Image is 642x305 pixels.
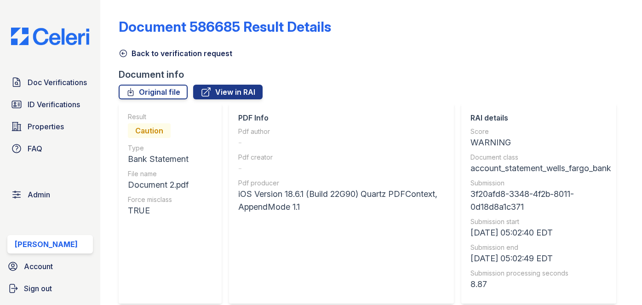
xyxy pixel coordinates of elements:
[470,127,611,136] div: Score
[470,252,611,265] div: [DATE] 05:02:49 EDT
[24,283,52,294] span: Sign out
[470,112,611,123] div: RAI details
[470,269,611,278] div: Submission processing seconds
[119,48,232,59] a: Back to verification request
[470,153,611,162] div: Document class
[470,243,611,252] div: Submission end
[238,178,445,188] div: Pdf producer
[470,178,611,188] div: Submission
[7,117,93,136] a: Properties
[28,189,50,200] span: Admin
[7,73,93,92] a: Doc Verifications
[128,169,189,178] div: File name
[470,217,611,226] div: Submission start
[193,85,263,99] a: View in RAI
[128,204,189,217] div: TRUE
[128,112,189,121] div: Result
[28,77,87,88] span: Doc Verifications
[470,278,611,291] div: 8.87
[7,95,93,114] a: ID Verifications
[128,195,189,204] div: Force misclass
[238,112,445,123] div: PDF Info
[128,123,171,138] div: Caution
[28,121,64,132] span: Properties
[238,136,445,149] div: -
[7,185,93,204] a: Admin
[470,226,611,239] div: [DATE] 05:02:40 EDT
[28,143,42,154] span: FAQ
[238,188,445,213] div: iOS Version 18.6.1 (Build 22G90) Quartz PDFContext, AppendMode 1.1
[15,239,78,250] div: [PERSON_NAME]
[4,279,97,298] a: Sign out
[28,99,80,110] span: ID Verifications
[470,136,611,149] div: WARNING
[4,257,97,276] a: Account
[119,18,331,35] a: Document 586685 Result Details
[128,178,189,191] div: Document 2.pdf
[238,162,445,175] div: -
[4,28,97,45] img: CE_Logo_Blue-a8612792a0a2168367f1c8372b55b34899dd931a85d93a1a3d3e32e68fde9ad4.png
[238,127,445,136] div: Pdf author
[128,144,189,153] div: Type
[470,188,611,213] div: 3f20afd8-3348-4f2b-8011-0d18d8a1c371
[470,162,611,175] div: account_statement_wells_fargo_bank
[24,261,53,272] span: Account
[7,139,93,158] a: FAQ
[119,85,188,99] a: Original file
[119,68,624,81] div: Document info
[128,153,189,166] div: Bank Statement
[238,153,445,162] div: Pdf creator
